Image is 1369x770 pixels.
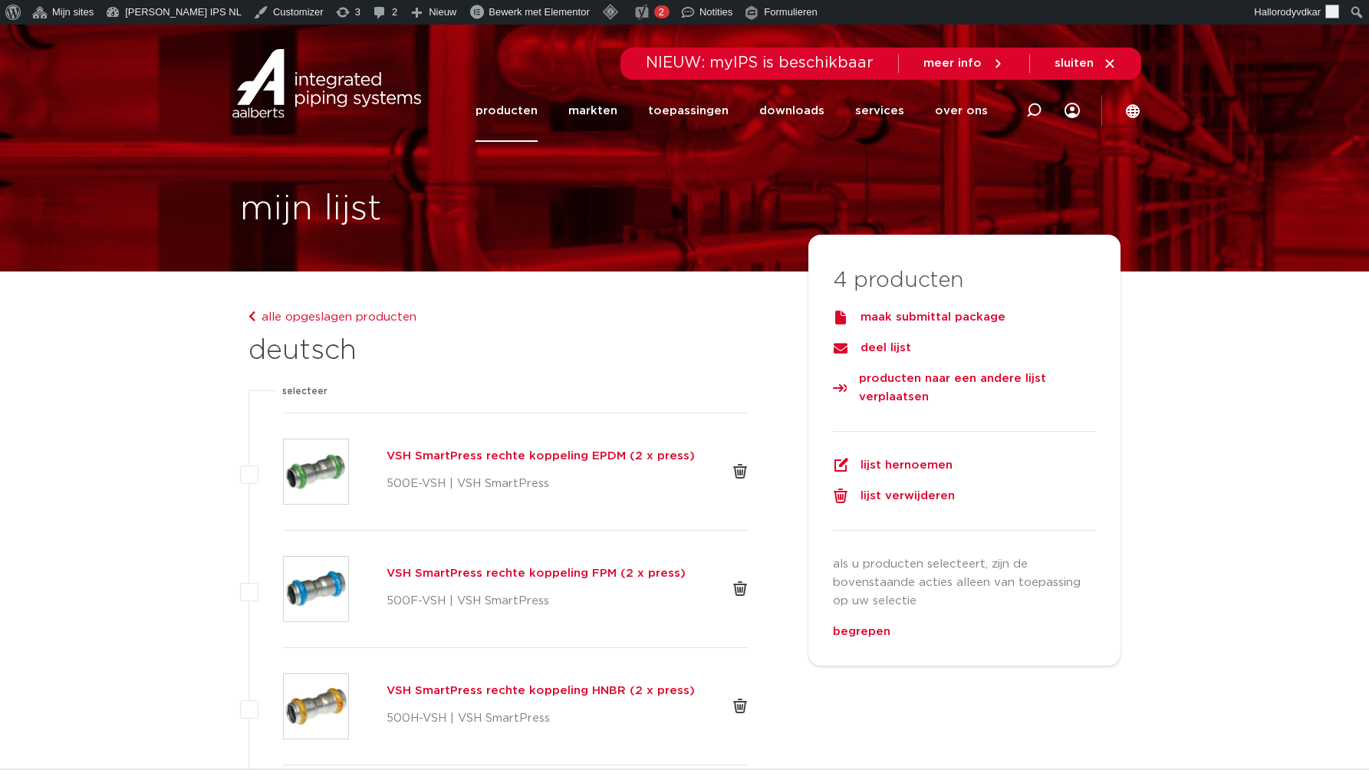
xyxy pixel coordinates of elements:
[568,80,617,142] a: markten
[387,561,708,586] a: VSH SmartPress rechte koppeling FPM (2 x press)
[387,592,708,610] p: 500F-VSH | VSH SmartPress
[935,80,988,142] a: over ons
[833,270,847,291] span: 4
[284,439,348,504] img: thumbnail for 500e-vsh
[489,6,590,18] span: Bewerk met Elementor
[282,382,327,400] p: selecteer
[923,58,982,69] span: meer info
[923,57,1005,71] a: meer info
[284,557,348,621] img: thumbnail for 500f-vsh
[1055,58,1094,69] span: sluiten
[646,55,874,71] span: NIEUW: myIPS is beschikbaar
[648,80,729,142] a: toepassingen
[1065,80,1080,142] : my IPS
[387,444,708,469] a: VSH SmartPress rechte koppeling EPDM (2 x press)
[1277,6,1321,18] span: rodyvdkar
[476,80,538,142] a: producten
[759,80,824,142] a: downloads
[1055,57,1117,71] a: sluiten
[248,333,748,370] h2: deutsch
[1065,80,1080,142] nav: Menu
[833,487,1097,505] div: lijst verwijderen
[387,475,708,493] p: 500E-VSH | VSH SmartPress
[833,308,1097,327] div: maak submittal package
[833,626,890,637] a: begrepen
[833,339,1097,357] div: deel lijst
[833,555,1097,610] p: als u producten selecteert, zijn de bovenstaande acties alleen van toepassing op uw selectie
[387,709,708,728] p: 500H-VSH | VSH SmartPress
[284,674,348,739] img: thumbnail for 500h-vsh
[476,80,988,142] nav: Menu
[659,6,664,18] span: 2
[854,270,963,291] span: producten
[248,311,416,323] a: alle opgeslagen producten
[833,456,1097,475] div: lijst hernoemen
[240,185,381,234] h1: mijn lijst
[833,370,1097,406] div: producten naar een andere lijst verplaatsen
[855,80,904,142] a: services
[387,679,708,703] a: VSH SmartPress rechte koppeling HNBR (2 x press)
